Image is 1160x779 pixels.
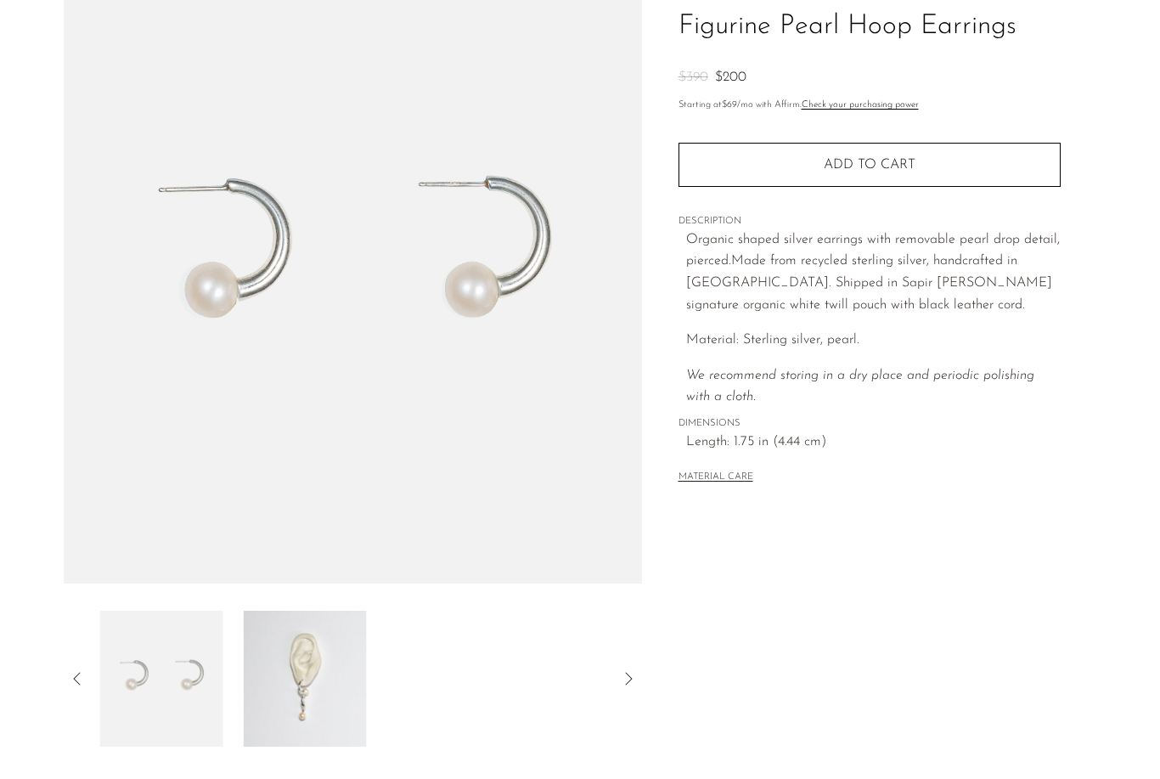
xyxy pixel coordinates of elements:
[679,214,1061,229] span: DESCRIPTION
[824,158,915,172] span: Add to cart
[679,71,708,84] span: $390
[691,298,1025,312] span: ignature organic white twill pouch with black leather cord.
[802,100,919,110] a: Check your purchasing power - Learn more about Affirm Financing (opens in modal)
[686,333,859,347] span: Material: Sterling silver, pearl.
[686,229,1061,316] p: Organic shaped silver earrings with removable pearl drop detail, pierced. Made from recycled ster...
[100,611,223,747] img: Figurine Pearl Hoop Earrings
[244,611,367,747] img: Figurine Pearl Hoop Earrings
[679,98,1061,113] p: Starting at /mo with Affirm.
[722,100,737,110] span: $69
[686,432,1061,454] span: Length: 1.75 in (4.44 cm)
[679,5,1061,48] h1: Figurine Pearl Hoop Earrings
[715,71,746,84] span: $200
[679,416,1061,432] span: DIMENSIONS
[686,369,1034,404] i: We recommend storing in a dry place and periodic polishing with a cloth.
[679,143,1061,187] button: Add to cart
[679,471,753,484] button: MATERIAL CARE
